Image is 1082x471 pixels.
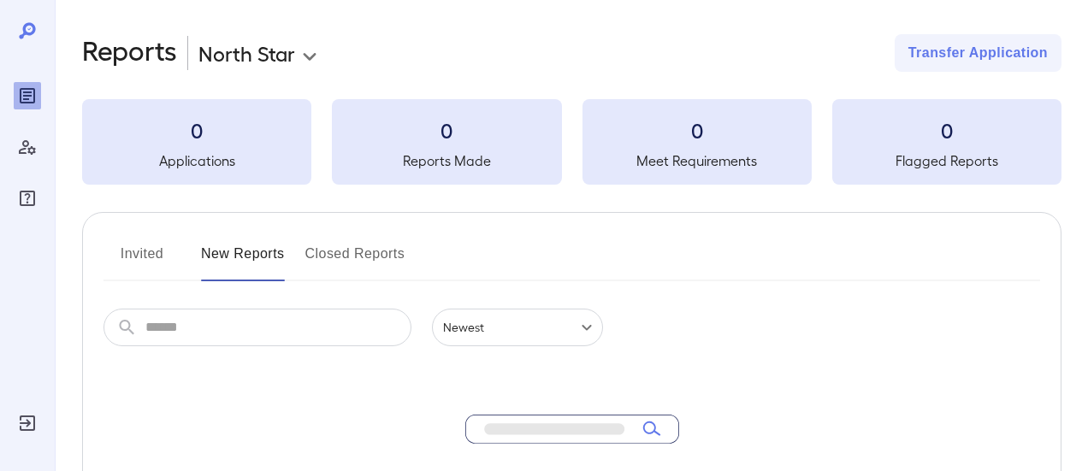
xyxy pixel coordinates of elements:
h3: 0 [582,116,812,144]
p: North Star [198,39,295,67]
button: New Reports [201,240,285,281]
div: Manage Users [14,133,41,161]
button: Transfer Application [895,34,1061,72]
div: Log Out [14,409,41,437]
div: FAQ [14,185,41,212]
h5: Reports Made [332,150,561,171]
h3: 0 [82,116,311,144]
summary: 0Applications0Reports Made0Meet Requirements0Flagged Reports [82,99,1061,185]
h3: 0 [832,116,1061,144]
button: Invited [103,240,180,281]
h2: Reports [82,34,177,72]
button: Closed Reports [305,240,405,281]
h5: Meet Requirements [582,150,812,171]
h5: Flagged Reports [832,150,1061,171]
h3: 0 [332,116,561,144]
div: Newest [432,309,603,346]
div: Reports [14,82,41,109]
h5: Applications [82,150,311,171]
